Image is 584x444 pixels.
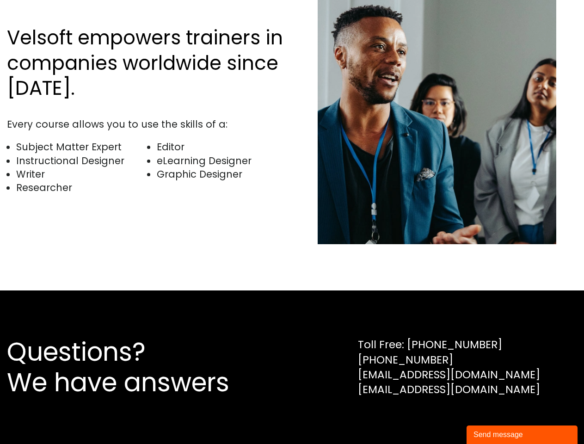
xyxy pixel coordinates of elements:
[157,167,288,181] li: Graphic Designer
[467,424,579,444] iframe: chat widget
[7,337,263,398] h2: Questions? We have answers
[16,154,147,167] li: Instructional Designer
[16,181,147,194] li: Researcher
[157,140,288,154] li: Editor
[358,337,540,397] div: Toll Free: [PHONE_NUMBER] [PHONE_NUMBER] [EMAIL_ADDRESS][DOMAIN_NAME] [EMAIL_ADDRESS][DOMAIN_NAME]
[7,117,288,131] div: Every course allows you to use the skills of a:
[16,140,147,154] li: Subject Matter Expert
[7,25,288,101] h2: Velsoft empowers trainers in companies worldwide since [DATE].
[16,167,147,181] li: Writer
[157,154,288,167] li: eLearning Designer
